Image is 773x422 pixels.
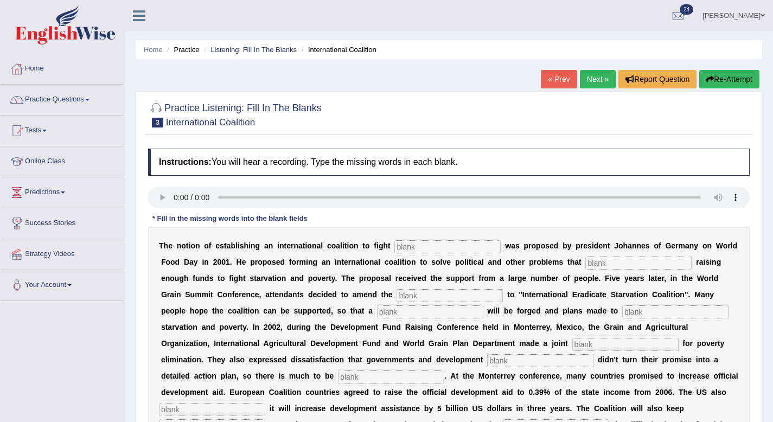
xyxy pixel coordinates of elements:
b: t [510,258,513,266]
b: . [335,274,337,283]
b: l [378,258,380,266]
b: d [733,241,738,250]
a: Success Stories [1,208,124,235]
b: p [455,258,460,266]
b: i [376,241,379,250]
b: n [195,241,200,250]
b: e [398,274,403,283]
button: Report Question [618,70,697,88]
div: * Fill in the missing words into the blank fields [148,214,312,224]
b: t [430,274,433,283]
b: e [276,258,280,266]
b: t [272,274,275,283]
b: f [209,241,212,250]
b: t [284,241,286,250]
h2: Practice Listening: Fill In The Blanks [148,100,322,127]
b: a [488,258,493,266]
b: r [291,241,293,250]
b: a [356,258,360,266]
b: e [242,258,246,266]
b: s [209,274,214,283]
b: n [326,258,331,266]
button: Re-Attempt [699,70,759,88]
input: blank [585,257,692,270]
b: H [237,258,242,266]
b: y [194,258,198,266]
b: o [365,258,369,266]
b: e [598,241,603,250]
b: Instructions: [159,157,212,167]
b: g [179,274,184,283]
b: h [383,241,388,250]
b: o [331,241,336,250]
a: Home [1,54,124,81]
b: t [224,241,227,250]
b: s [545,241,550,250]
b: p [308,274,313,283]
b: a [477,258,482,266]
b: r [261,274,264,283]
b: r [363,274,366,283]
b: r [469,274,471,283]
b: . [230,258,232,266]
b: o [723,241,728,250]
b: y [694,241,698,250]
b: a [336,241,340,250]
b: e [350,274,355,283]
b: t [472,274,475,283]
b: i [305,241,307,250]
small: International Coalition [166,117,255,127]
b: t [579,258,582,266]
b: f [659,241,661,250]
b: i [277,241,279,250]
b: l [389,274,391,283]
b: t [362,241,365,250]
b: n [689,241,694,250]
b: n [282,274,286,283]
b: n [712,258,717,266]
b: t [608,241,610,250]
input: blank [622,305,729,318]
input: blank [394,240,501,253]
b: o [258,258,263,266]
b: r [481,274,484,283]
b: h [513,258,518,266]
b: a [374,258,378,266]
a: Next » [580,70,616,88]
b: r [727,241,730,250]
a: Your Account [1,270,124,297]
b: 0 [217,258,221,266]
b: h [184,274,189,283]
b: e [161,274,165,283]
b: i [342,241,344,250]
b: e [550,241,554,250]
b: r [255,258,258,266]
b: D [184,258,189,266]
b: n [337,258,342,266]
input: blank [487,354,593,367]
b: d [421,274,426,283]
b: y [567,241,572,250]
b: o [464,274,469,283]
b: o [436,258,440,266]
b: o [618,241,623,250]
b: a [574,258,579,266]
b: o [532,241,536,250]
b: p [529,258,534,266]
b: n [251,241,255,250]
b: r [296,258,299,266]
b: e [215,241,220,250]
b: o [312,274,317,283]
b: t [388,241,391,250]
b: r [580,241,583,250]
b: i [467,258,469,266]
b: p [359,274,364,283]
b: b [563,241,567,250]
b: r [675,241,678,250]
b: a [257,274,261,283]
b: n [492,258,497,266]
b: a [298,241,303,250]
b: f [374,241,376,250]
li: Practice [164,44,199,55]
b: o [267,258,272,266]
